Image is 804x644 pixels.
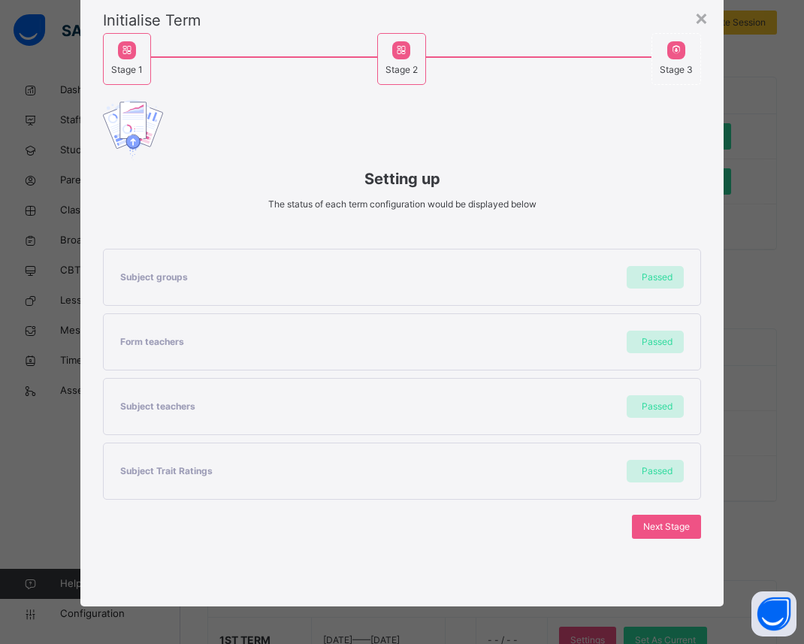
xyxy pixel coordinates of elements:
[103,100,163,160] img: document upload image
[120,465,213,476] span: Subject Trait Ratings
[103,168,701,190] span: Setting up
[642,271,673,284] span: Passed
[120,271,188,283] span: Subject groups
[268,198,537,210] span: The status of each term configuration would be displayed below
[751,591,796,636] button: Open asap
[643,520,690,534] span: Next Stage
[111,63,143,77] span: Stage 1
[642,464,673,478] span: Passed
[103,11,201,29] span: Initialise Term
[642,400,673,413] span: Passed
[694,2,709,33] div: ×
[120,336,184,347] span: Form teachers
[642,335,673,349] span: Passed
[385,63,418,77] span: Stage 2
[660,63,693,77] span: Stage 3
[120,401,195,412] span: Subject teachers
